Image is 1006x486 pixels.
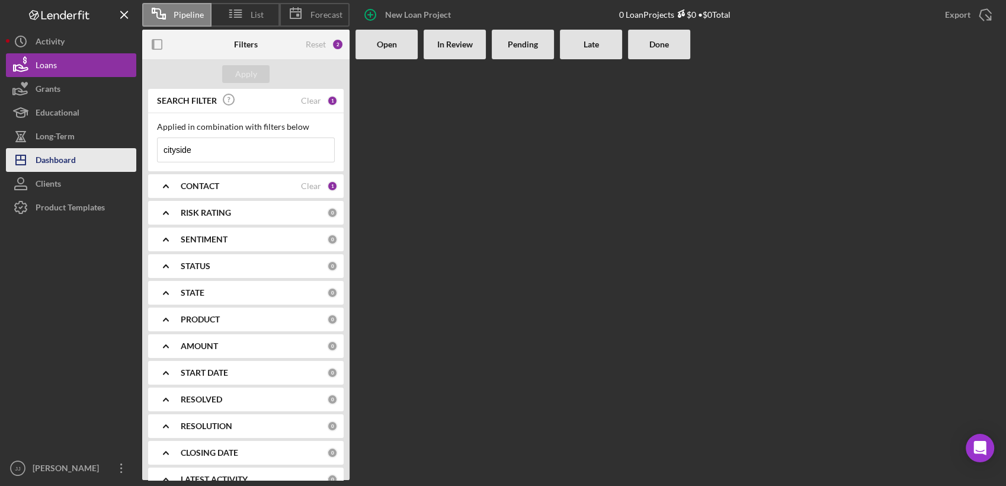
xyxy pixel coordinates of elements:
[332,39,344,50] div: 2
[945,3,970,27] div: Export
[966,434,994,462] div: Open Intercom Messenger
[327,341,338,351] div: 0
[674,9,696,20] div: $0
[15,465,21,472] text: JJ
[181,288,204,298] b: STATE
[181,208,231,218] b: RISK RATING
[327,421,338,431] div: 0
[933,3,1000,27] button: Export
[36,101,79,127] div: Educational
[584,40,599,49] b: Late
[327,95,338,106] div: 1
[157,96,217,105] b: SEARCH FILTER
[174,10,204,20] span: Pipeline
[181,421,232,431] b: RESOLUTION
[327,447,338,458] div: 0
[181,448,238,458] b: CLOSING DATE
[181,341,218,351] b: AMOUNT
[222,65,270,83] button: Apply
[181,261,210,271] b: STATUS
[327,394,338,405] div: 0
[327,261,338,271] div: 0
[36,196,105,222] div: Product Templates
[6,77,136,101] button: Grants
[377,40,397,49] b: Open
[6,196,136,219] button: Product Templates
[251,10,264,20] span: List
[36,77,60,104] div: Grants
[327,367,338,378] div: 0
[6,30,136,53] button: Activity
[36,172,61,199] div: Clients
[385,3,451,27] div: New Loan Project
[181,368,228,378] b: START DATE
[181,181,219,191] b: CONTACT
[181,235,228,244] b: SENTIMENT
[327,207,338,218] div: 0
[327,474,338,485] div: 0
[6,124,136,148] button: Long-Term
[36,30,65,56] div: Activity
[157,122,335,132] div: Applied in combination with filters below
[181,395,222,404] b: RESOLVED
[649,40,669,49] b: Done
[6,172,136,196] button: Clients
[619,9,731,20] div: 0 Loan Projects • $0 Total
[355,3,463,27] button: New Loan Project
[508,40,538,49] b: Pending
[234,40,258,49] b: Filters
[301,96,321,105] div: Clear
[6,456,136,480] button: JJ[PERSON_NAME]
[301,181,321,191] div: Clear
[36,53,57,80] div: Loans
[6,101,136,124] button: Educational
[310,10,342,20] span: Forecast
[437,40,473,49] b: In Review
[327,181,338,191] div: 1
[181,475,248,484] b: LATEST ACTIVITY
[36,148,76,175] div: Dashboard
[327,314,338,325] div: 0
[235,65,257,83] div: Apply
[30,456,107,483] div: [PERSON_NAME]
[306,40,326,49] div: Reset
[36,124,75,151] div: Long-Term
[6,148,136,172] button: Dashboard
[327,287,338,298] div: 0
[181,315,220,324] b: PRODUCT
[6,53,136,77] button: Loans
[327,234,338,245] div: 0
